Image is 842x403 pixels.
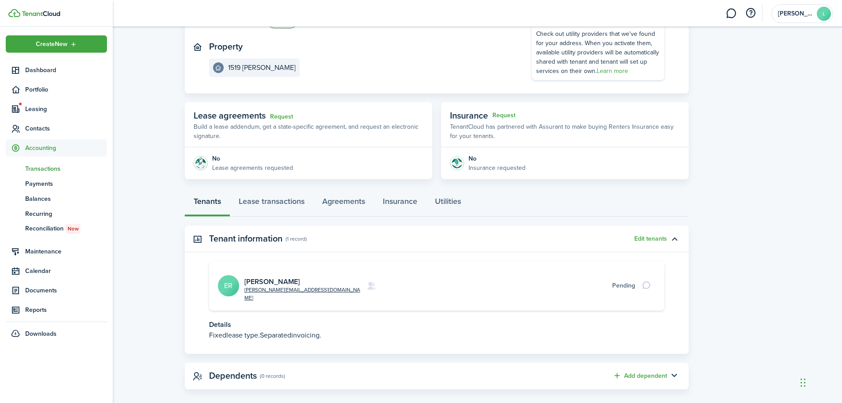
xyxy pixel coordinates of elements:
[209,234,282,244] panel-main-title: Tenant information
[450,122,680,141] p: TenantCloud has partnered with Assurant to make buying Renters Insurance easy for your tenants.
[209,319,664,330] p: Details
[291,330,321,340] span: invoicing.
[25,124,107,133] span: Contacts
[450,156,464,170] img: Insurance protection
[426,190,470,217] a: Utilities
[228,64,296,72] e-details-info-title: 1519 [PERSON_NAME]
[212,154,293,163] div: No
[244,276,300,287] a: [PERSON_NAME]
[209,16,261,27] span: Lease #48
[212,163,293,173] p: Lease agreements requested
[194,109,266,122] span: Lease agreements
[597,66,628,76] a: Learn more
[6,206,107,221] a: Recurring
[25,65,107,75] span: Dashboard
[25,143,107,153] span: Accounting
[209,371,257,381] panel-main-title: Dependents
[25,224,107,234] span: Reconciliation
[695,307,842,403] iframe: Chat Widget
[25,305,107,315] span: Reports
[536,29,660,76] div: Check out utility providers that we've found for your address. When you activate them, available ...
[25,209,107,219] span: Recurring
[209,42,243,52] panel-main-title: Property
[226,330,260,340] span: lease type.
[286,235,307,243] panel-main-subtitle: (1 record)
[25,329,57,338] span: Downloads
[25,85,107,94] span: Portfolio
[36,41,68,47] span: Create New
[817,7,831,21] avatar-text: L
[313,190,374,217] a: Agreements
[230,190,313,217] a: Lease transactions
[194,156,208,170] img: Agreement e-sign
[25,179,107,188] span: Payments
[723,2,739,25] a: Messaging
[22,11,60,16] img: TenantCloud
[613,371,667,381] button: Add dependent
[450,109,488,122] span: Insurance
[185,261,689,354] panel-main-body: Toggle accordion
[667,231,682,246] button: Toggle accordion
[469,163,526,173] p: Insurance requested
[6,35,107,53] button: Open menu
[68,225,79,233] span: New
[374,190,426,217] a: Insurance
[194,122,423,141] p: Build a lease addendum, get a state-specific agreement, and request an electronic signature.
[25,194,107,203] span: Balances
[612,281,635,290] div: Pending
[492,112,515,119] button: Request
[778,11,813,17] span: Lisa
[260,372,285,380] panel-main-subtitle: (0 records)
[634,235,667,242] button: Edit tenants
[6,221,107,236] a: ReconciliationNew
[6,301,107,319] a: Reports
[667,368,682,384] button: Toggle accordion
[6,176,107,191] a: Payments
[244,286,362,302] a: [PERSON_NAME][EMAIL_ADDRESS][DOMAIN_NAME]
[25,286,107,295] span: Documents
[25,266,107,276] span: Calendar
[6,191,107,206] a: Balances
[25,247,107,256] span: Maintenance
[25,104,107,114] span: Leasing
[25,164,107,173] span: Transactions
[6,161,107,176] a: Transactions
[218,275,239,296] avatar-text: ER
[8,9,20,17] img: TenantCloud
[270,113,293,120] a: Request
[800,369,806,396] div: Drag
[743,6,758,21] button: Open resource center
[6,61,107,79] a: Dashboard
[469,154,526,163] div: No
[209,330,664,341] p: Fixed Separated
